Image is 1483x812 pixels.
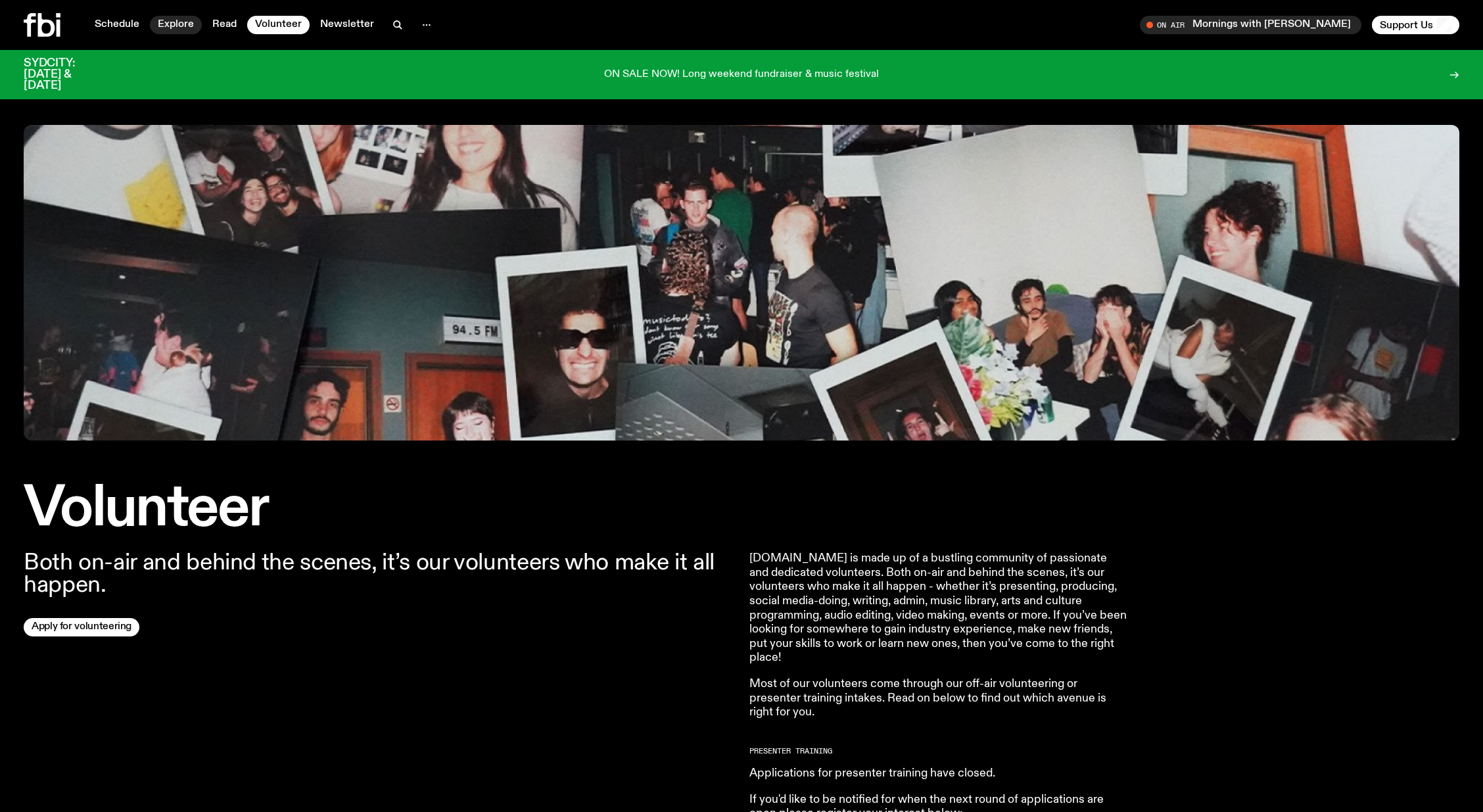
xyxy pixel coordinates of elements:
button: On AirMornings with [PERSON_NAME] [1140,16,1361,34]
p: ON SALE NOW! Long weekend fundraiser & music festival [604,69,879,81]
p: Applications for presenter training have closed. [749,767,1128,781]
a: Explore [150,16,202,34]
button: Support Us [1372,16,1459,34]
img: A collage of photographs and polaroids showing FBI volunteers. [24,125,1459,441]
a: Apply for volunteering [24,618,139,636]
p: [DOMAIN_NAME] is made up of a bustling community of passionate and dedicated volunteers. Both on-... [749,552,1128,665]
a: Schedule [87,16,147,34]
h3: SYDCITY: [DATE] & [DATE] [24,58,108,91]
a: Volunteer [247,16,310,34]
p: Most of our volunteers come through our off-air volunteering or presenter training intakes. Read ... [749,677,1128,720]
a: Newsletter [312,16,382,34]
p: Both on-air and behind the scenes, it’s our volunteers who make it all happen. [24,552,734,596]
a: Read [204,16,245,34]
h1: Volunteer [24,483,734,536]
span: Support Us [1380,19,1433,31]
h2: Presenter Training [749,748,1128,755]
